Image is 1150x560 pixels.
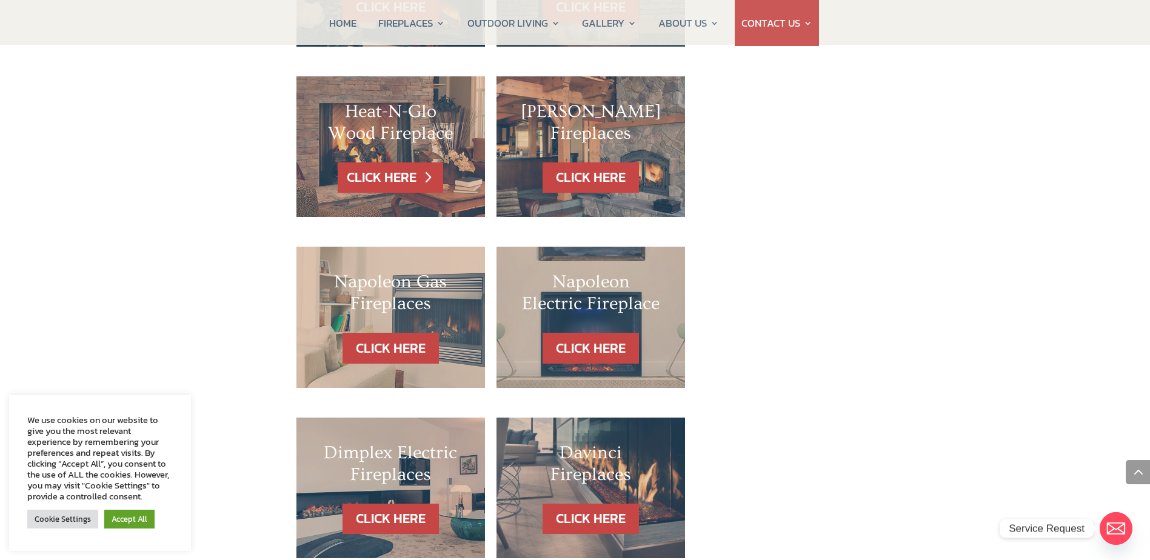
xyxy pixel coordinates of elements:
a: CLICK HERE [543,504,639,535]
h2: Napoleon Gas Fireplaces [321,271,461,321]
a: CLICK HERE [343,333,439,364]
h2: Dimplex Electric Fireplaces [321,442,461,492]
div: We use cookies on our website to give you the most relevant experience by remembering your prefer... [27,415,173,502]
h2: Napoleon Electric Fireplace [521,271,661,321]
a: CLICK HERE [338,162,443,193]
h2: Davinci Fireplaces [521,442,661,492]
a: CLICK HERE [543,333,639,364]
a: Cookie Settings [27,510,98,528]
a: Email [1100,512,1132,545]
h2: [PERSON_NAME] Fireplaces [521,101,661,150]
a: Accept All [104,510,155,528]
h2: Heat-N-Glo Wood Fireplace [321,101,461,150]
a: CLICK HERE [543,162,639,193]
a: CLICK HERE [343,504,439,535]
